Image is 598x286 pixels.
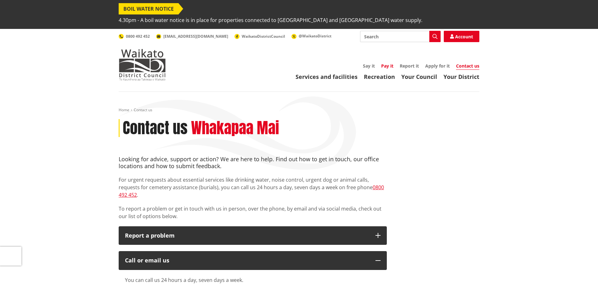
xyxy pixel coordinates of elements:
a: Contact us [456,63,479,70]
h2: Whakapaa Mai [191,119,279,137]
a: Report it [400,63,419,69]
a: Apply for it [425,63,450,69]
h4: Looking for advice, support or action? We are here to help. Find out how to get in touch, our off... [119,156,387,169]
a: Recreation [364,73,395,80]
iframe: Messenger Launcher [569,260,592,282]
p: You can call us 24 hours a day, seven days a week. [125,276,381,284]
img: Waikato District Council - Te Kaunihera aa Takiwaa o Waikato [119,49,166,80]
span: WaikatoDistrictCouncil [242,34,285,39]
span: BOIL WATER NOTICE [119,3,178,14]
h1: Contact us [123,119,188,137]
nav: breadcrumb [119,107,479,113]
a: Pay it [381,63,393,69]
input: Search input [360,31,441,42]
button: Call or email us [119,251,387,270]
a: Home [119,107,129,113]
span: 0800 492 452 [126,34,150,39]
a: @WaikatoDistrict [291,33,331,39]
p: To report a problem or get in touch with us in person, over the phone, by email and via social me... [119,205,387,220]
p: Report a problem [125,233,369,239]
a: Services and facilities [296,73,358,80]
a: Your District [443,73,479,80]
a: [EMAIL_ADDRESS][DOMAIN_NAME] [156,34,228,39]
p: For urgent requests about essential services like drinking water, noise control, urgent dog or an... [119,176,387,199]
span: @WaikatoDistrict [299,33,331,39]
span: 4.30pm - A boil water notice is in place for properties connected to [GEOGRAPHIC_DATA] and [GEOGR... [119,14,422,26]
div: Call or email us [125,257,369,264]
button: Report a problem [119,226,387,245]
a: Your Council [401,73,437,80]
span: Contact us [134,107,152,113]
a: 0800 492 452 [119,34,150,39]
a: 0800 492 452 [119,184,384,198]
a: WaikatoDistrictCouncil [234,34,285,39]
span: [EMAIL_ADDRESS][DOMAIN_NAME] [163,34,228,39]
a: Say it [363,63,375,69]
a: Account [444,31,479,42]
